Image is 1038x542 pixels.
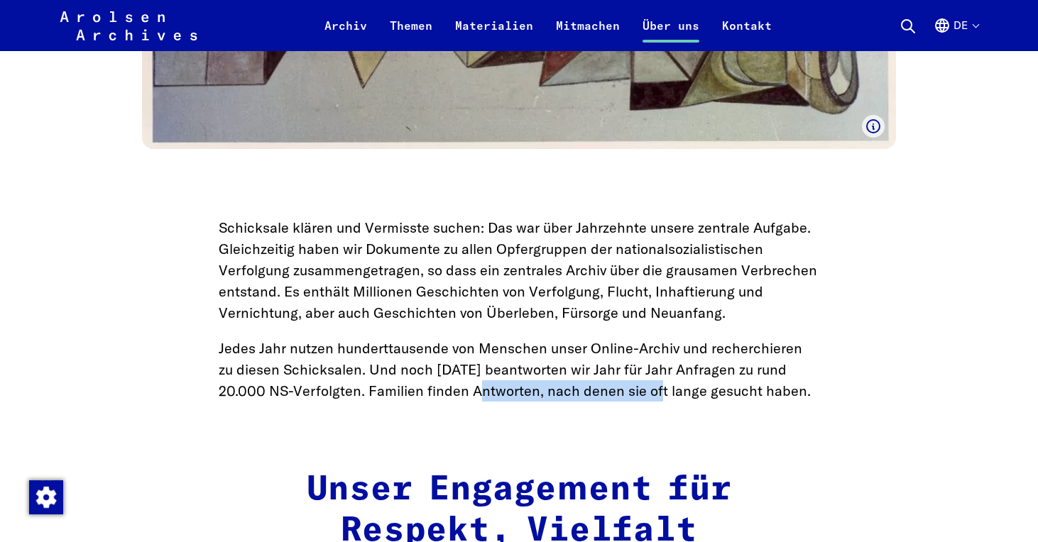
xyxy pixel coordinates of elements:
nav: Primär [313,9,783,43]
img: Zustimmung ändern [29,480,63,514]
button: Bildunterschrift anzeigen [862,115,885,138]
a: Themen [378,17,444,51]
a: Materialien [444,17,545,51]
a: Archiv [313,17,378,51]
p: Schicksale klären und Vermisste suchen: Das war über Jahrzehnte unsere zentrale Aufgabe. Gleichze... [219,217,819,323]
a: Über uns [631,17,711,51]
p: Jedes Jahr nutzen hunderttausende von Menschen unser Online-Archiv und recherchieren zu diesen Sc... [219,338,819,402]
button: Deutsch, Sprachauswahl [934,17,978,51]
a: Mitmachen [545,17,631,51]
a: Kontakt [711,17,783,51]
